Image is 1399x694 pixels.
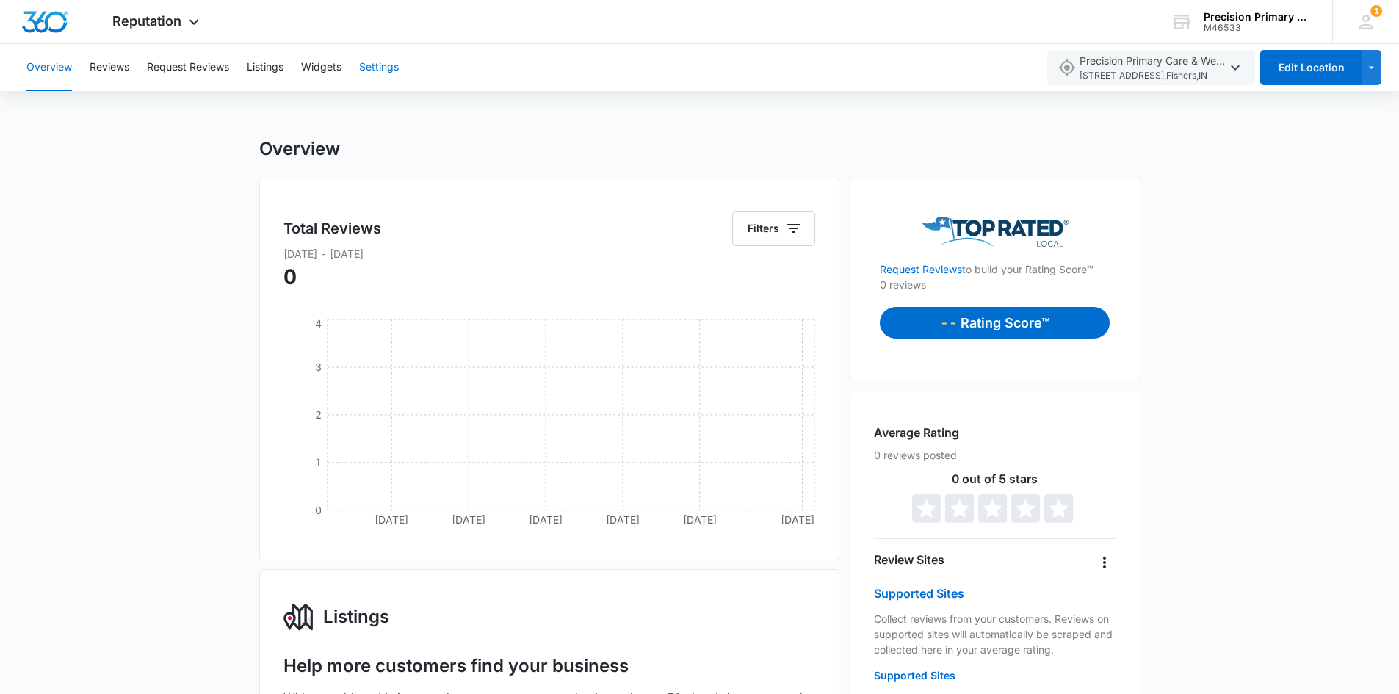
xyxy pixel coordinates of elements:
h4: Average Rating [874,424,959,441]
button: Settings [359,44,399,91]
div: account id [1204,23,1311,33]
p: [DATE] - [DATE] [283,246,816,261]
span: 0 [283,264,297,289]
button: Filters [732,211,815,246]
tspan: 0 [314,504,321,516]
a: Supported Sites [874,586,964,601]
button: Overflow Menu [1093,551,1116,574]
tspan: [DATE] [452,513,485,526]
p: -- [940,313,961,333]
tspan: [DATE] [683,513,717,526]
tspan: [DATE] [375,513,408,526]
tspan: [DATE] [606,513,640,526]
h5: Total Reviews [283,217,381,239]
h1: Overview [259,138,340,160]
button: Widgets [301,44,341,91]
a: Supported Sites [874,669,955,682]
p: to build your Rating Score™ [880,247,1110,277]
p: 0 out of 5 stars [874,473,1116,485]
tspan: 2 [314,408,321,421]
img: Top Rated Local Logo [922,217,1069,247]
button: Request Reviews [147,44,229,91]
h3: Listings [323,604,389,630]
tspan: [DATE] [529,513,563,526]
p: 0 reviews posted [874,447,1116,463]
button: Edit Location [1260,50,1362,85]
h4: Review Sites [874,551,944,568]
tspan: [DATE] [781,513,814,526]
p: 0 reviews [880,277,1110,292]
p: Collect reviews from your customers. Reviews on supported sites will automatically be scraped and... [874,611,1116,657]
tspan: 4 [314,317,321,330]
span: [STREET_ADDRESS] , Fishers , IN [1080,69,1226,83]
h1: Help more customers find your business [283,655,629,677]
button: Listings [247,44,283,91]
a: Request Reviews [880,263,962,275]
tspan: 3 [314,361,321,373]
button: Overview [26,44,72,91]
p: Rating Score™ [961,313,1049,333]
button: Reviews [90,44,129,91]
button: Precision Primary Care & Wellness[STREET_ADDRESS],Fishers,IN [1047,50,1255,85]
span: Reputation [112,13,181,29]
div: notifications count [1370,5,1382,17]
div: account name [1204,11,1311,23]
tspan: 1 [314,456,321,469]
span: Precision Primary Care & Wellness [1080,53,1226,83]
span: 1 [1370,5,1382,17]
